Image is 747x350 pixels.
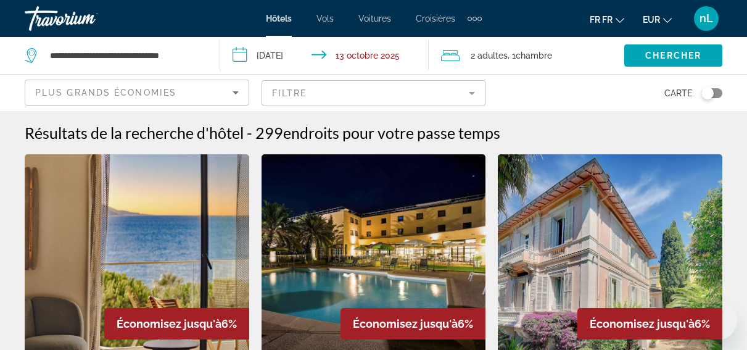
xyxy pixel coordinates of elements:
iframe: Bouton de lancement de la fenêtre de messagerie [698,301,737,340]
span: Chambre [516,51,552,60]
a: Vols [316,14,334,23]
a: Voitures [358,14,391,23]
span: 2 [471,47,508,64]
span: Économisez jusqu'à [117,317,221,330]
button: Voyageurs: 2 adultes, 0 enfant [429,37,624,74]
button: Date d'enregistrement: 10 octobre 2025 Date de départ: 13 octobre 2025 [220,37,428,74]
button: Toggle map [692,88,722,99]
a: Croisières [416,14,455,23]
button: Articles de navigation supplémentaires [468,9,482,28]
span: Économisez jusqu'à [590,317,695,330]
button: Filtrer [262,80,486,107]
a: Travorium [25,2,148,35]
div: 6% [340,308,485,340]
h2: 299 [255,123,500,142]
a: Hôtels [266,14,292,23]
span: Carte [664,85,692,102]
button: Changer de langue [590,10,624,28]
div: 6% [577,308,722,340]
span: adultes [477,51,508,60]
span: Économisez jusqu'à [353,317,458,330]
span: Chercher [645,51,701,60]
span: EUR [643,15,660,25]
button: Menu utilisateur [690,6,722,31]
span: fr fr [590,15,613,25]
div: 6% [104,308,249,340]
button: Changement de monnaie [643,10,672,28]
span: - [247,123,252,142]
span: nL [700,12,713,25]
button: Chercher [624,44,722,67]
span: , 1 [508,47,552,64]
span: endroits pour votre passe temps [283,123,500,142]
mat-select: Trier par [35,85,239,100]
h1: Résultats de la recherche d'hôtel [25,123,244,142]
span: Plus grands économies [35,88,176,98]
